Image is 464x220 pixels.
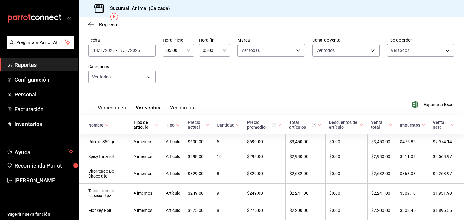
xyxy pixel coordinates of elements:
span: Inventarios [14,120,73,128]
td: $0.00 [325,184,367,203]
td: $2,568.97 [429,149,464,164]
div: Venta neta [433,120,449,130]
span: Configuración [14,76,73,84]
td: Alimentos [130,134,162,149]
label: Categorías [88,64,156,69]
td: 10 [213,149,243,164]
td: $690.00 [243,134,286,149]
span: Pregunta a Parrot AI [16,39,65,46]
div: Venta total [371,120,387,130]
button: Ver resumen [98,105,126,115]
div: Total artículos [289,120,316,130]
button: Ver ventas [136,105,160,115]
label: Fecha [88,38,156,42]
td: Spicy tuna roll [79,149,130,164]
input: ---- [105,48,115,53]
td: Tacos trompo especial 5pz [79,184,130,203]
span: Precio actual [188,120,210,130]
td: Chorreado De Chocolate [79,164,130,184]
td: $2,200.00 [285,203,325,218]
td: Rib eye 350 gr [79,134,130,149]
td: $309.10 [396,184,429,203]
span: Sugerir nueva función [7,211,73,218]
div: Precio promedio [247,120,277,130]
td: 5 [213,134,243,149]
a: Pregunta a Parrot AI [4,44,74,50]
div: Cantidad [217,123,234,127]
td: $2,632.00 [367,164,396,184]
td: Artículo [162,164,184,184]
span: Impuestos [400,123,426,127]
input: -- [118,48,123,53]
span: - [116,48,117,53]
span: [PERSON_NAME] [14,176,73,184]
td: $0.00 [325,164,367,184]
button: Exportar a Excel [413,101,454,108]
span: Descuentos de artículo [329,120,364,130]
td: $275.00 [243,203,286,218]
div: Precio actual [188,120,204,130]
label: Hora fin [199,38,230,42]
td: Artículo [162,184,184,203]
button: Ver cargos [170,105,194,115]
span: Ver todos [316,47,335,53]
td: $298.00 [184,149,213,164]
span: Ver todos [391,47,409,53]
td: $0.00 [325,203,367,218]
label: Canal de venta [312,38,380,42]
img: Tooltip marker [110,13,118,20]
td: $0.00 [325,149,367,164]
span: Nombre [88,123,109,127]
span: / [123,48,125,53]
td: 8 [213,203,243,218]
td: Alimentos [130,164,162,184]
td: $3,450.00 [367,134,396,149]
span: / [98,48,100,53]
input: -- [93,48,98,53]
td: $275.00 [184,203,213,218]
span: Total artículos [289,120,322,130]
label: Tipo de orden [387,38,454,42]
input: -- [100,48,103,53]
td: $298.00 [243,149,286,164]
svg: Precio promedio = Total artículos / cantidad [272,123,276,127]
td: $2,974.14 [429,134,464,149]
span: Tipo [166,123,180,127]
span: Cantidad [217,123,240,127]
td: $329.00 [243,164,286,184]
td: 8 [213,164,243,184]
div: navigation tabs [98,105,194,115]
td: $249.00 [243,184,286,203]
td: Alimentos [130,203,162,218]
td: $2,241.00 [367,184,396,203]
td: Alimentos [130,149,162,164]
span: / [128,48,130,53]
td: $329.00 [184,164,213,184]
label: Hora inicio [163,38,194,42]
span: Precio promedio [247,120,282,130]
svg: El total artículos considera cambios de precios en los artículos así como costos adicionales por ... [312,123,316,127]
td: $475.86 [396,134,429,149]
td: $363.03 [396,164,429,184]
td: Monkey Roll [79,203,130,218]
span: Recomienda Parrot [14,162,73,170]
span: Tipo de artículo [134,120,159,130]
span: Reportes [14,61,73,69]
div: Tipo [166,123,175,127]
td: $0.00 [325,134,367,149]
span: Venta neta [433,120,454,130]
td: Alimentos [130,184,162,203]
td: $2,980.00 [367,149,396,164]
input: ---- [130,48,140,53]
td: $1,896.55 [429,203,464,218]
span: Ayuda [14,148,66,155]
span: Venta total [371,120,393,130]
button: Pregunta a Parrot AI [7,36,74,49]
span: Facturación [14,105,73,113]
td: Artículo [162,134,184,149]
td: Artículo [162,149,184,164]
td: 9 [213,184,243,203]
h3: Sucursal: Animal (Calzada) [105,5,170,12]
td: $2,980.00 [285,149,325,164]
td: $249.00 [184,184,213,203]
